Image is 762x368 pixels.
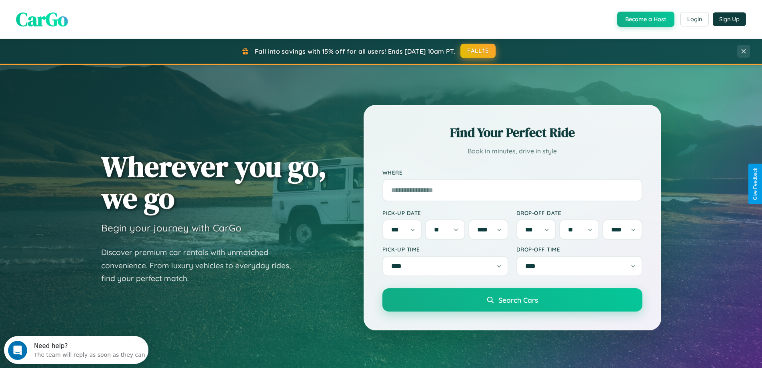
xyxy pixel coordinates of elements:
[498,296,538,304] span: Search Cars
[30,7,141,13] div: Need help?
[752,168,758,200] div: Give Feedback
[3,3,149,25] div: Open Intercom Messenger
[382,246,508,253] label: Pick-up Time
[382,124,642,141] h2: Find Your Perfect Ride
[382,145,642,157] p: Book in minutes, drive in style
[460,44,496,58] button: FALL15
[101,151,327,214] h1: Wherever you go, we go
[101,222,242,234] h3: Begin your journey with CarGo
[30,13,141,22] div: The team will reply as soon as they can
[713,12,746,26] button: Sign Up
[617,12,674,27] button: Become a Host
[4,336,148,364] iframe: Intercom live chat discovery launcher
[516,246,642,253] label: Drop-off Time
[255,47,455,55] span: Fall into savings with 15% off for all users! Ends [DATE] 10am PT.
[16,6,68,32] span: CarGo
[382,169,642,176] label: Where
[382,209,508,216] label: Pick-up Date
[8,341,27,360] iframe: Intercom live chat
[516,209,642,216] label: Drop-off Date
[101,246,301,285] p: Discover premium car rentals with unmatched convenience. From luxury vehicles to everyday rides, ...
[680,12,709,26] button: Login
[382,288,642,312] button: Search Cars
